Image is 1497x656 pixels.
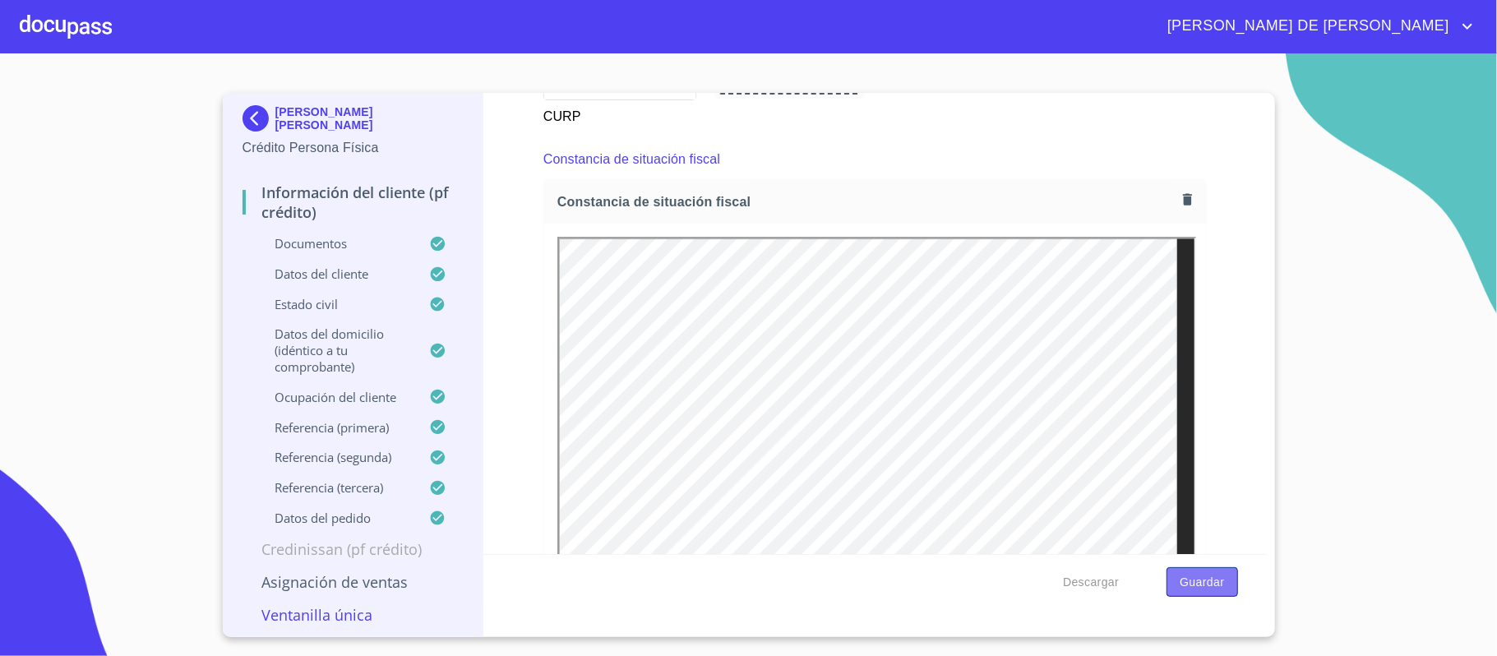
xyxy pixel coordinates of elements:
[243,389,430,405] p: Ocupación del Cliente
[243,296,430,312] p: Estado Civil
[543,100,695,127] p: CURP
[243,449,430,465] p: Referencia (segunda)
[243,326,430,375] p: Datos del domicilio (idéntico a tu comprobante)
[243,419,430,436] p: Referencia (primera)
[1056,567,1125,598] button: Descargar
[275,105,464,132] p: [PERSON_NAME] [PERSON_NAME]
[243,605,464,625] p: Ventanilla única
[543,150,720,169] p: Constancia de situación fiscal
[243,510,430,526] p: Datos del pedido
[243,182,464,222] p: Información del cliente (PF crédito)
[1167,567,1237,598] button: Guardar
[243,539,464,559] p: Credinissan (PF crédito)
[557,193,1177,210] span: Constancia de situación fiscal
[243,266,430,282] p: Datos del cliente
[1180,572,1224,593] span: Guardar
[243,105,275,132] img: Docupass spot blue
[1063,572,1119,593] span: Descargar
[243,479,430,496] p: Referencia (tercera)
[243,572,464,592] p: Asignación de Ventas
[1155,13,1458,39] span: [PERSON_NAME] DE [PERSON_NAME]
[243,235,430,252] p: Documentos
[243,138,464,158] p: Crédito Persona Física
[1155,13,1477,39] button: account of current user
[243,105,464,138] div: [PERSON_NAME] [PERSON_NAME]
